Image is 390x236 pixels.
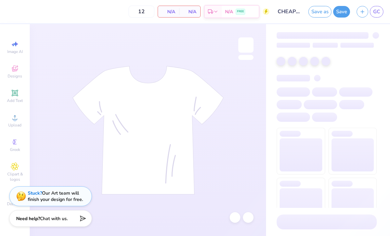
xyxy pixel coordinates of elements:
span: N/A [183,8,196,15]
button: Save [333,6,350,18]
span: Chat with us. [40,215,68,222]
span: Greek [10,147,20,152]
span: Upload [8,122,21,128]
strong: Stuck? [28,190,42,196]
span: Designs [8,73,22,79]
input: – – [129,6,154,18]
button: Save as [308,6,331,18]
span: FREE [237,9,244,14]
img: tee-skeleton.svg [72,66,224,195]
span: Clipart & logos [3,171,26,182]
input: Untitled Design [273,5,305,18]
strong: Need help? [16,215,40,222]
a: GC [370,6,383,18]
span: N/A [162,8,175,15]
span: N/A [225,8,233,15]
span: Decorate [7,201,23,207]
span: Add Text [7,98,23,103]
span: Image AI [7,49,23,54]
div: Our Art team will finish your design for free. [28,190,83,203]
span: GC [373,8,380,16]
